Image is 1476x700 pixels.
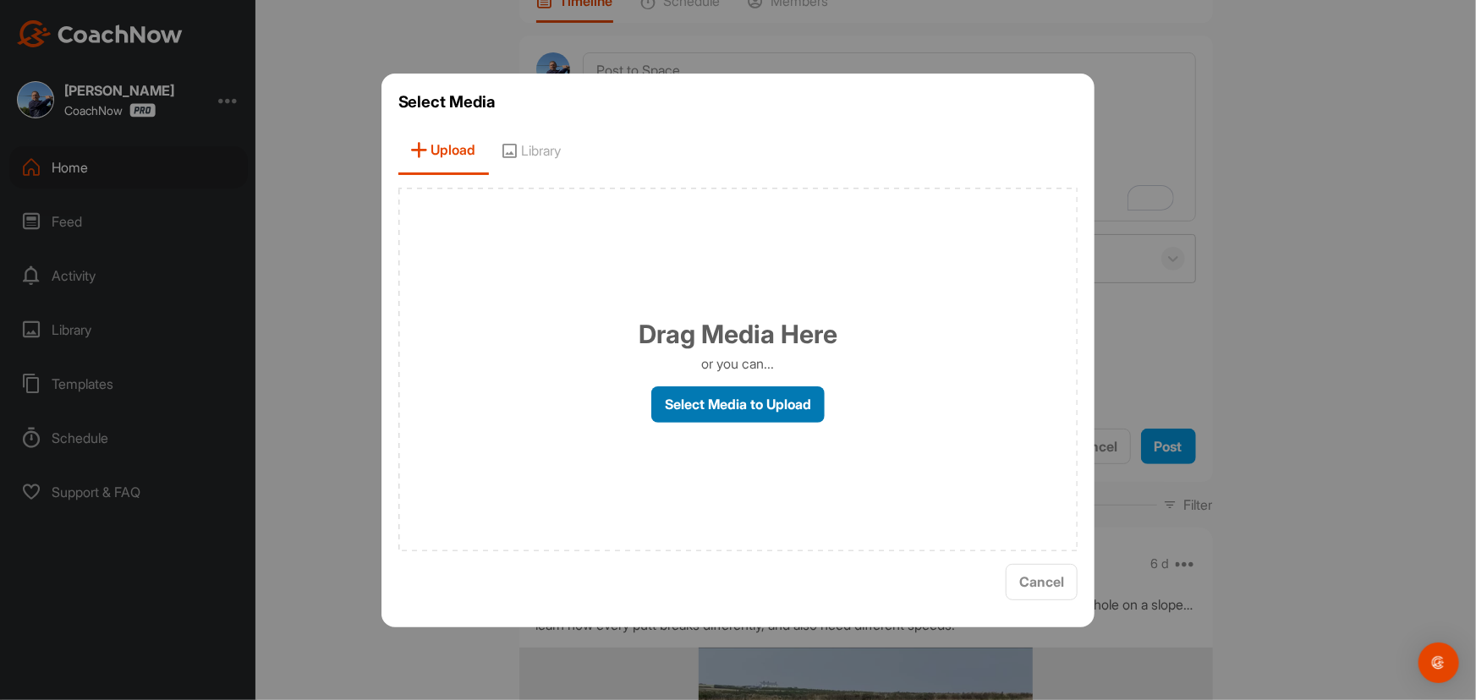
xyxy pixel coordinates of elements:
div: Domain: [DOMAIN_NAME] [44,44,186,57]
div: Domain Overview [64,100,151,111]
h3: Select Media [398,90,1078,114]
div: Keywords by Traffic [187,100,285,111]
button: Cancel [1006,564,1078,600]
img: tab_keywords_by_traffic_grey.svg [168,98,182,112]
p: or you can... [702,353,775,374]
img: tab_domain_overview_orange.svg [46,98,59,112]
img: logo_orange.svg [27,27,41,41]
label: Select Media to Upload [651,386,825,423]
span: Cancel [1019,573,1064,590]
h1: Drag Media Here [639,315,837,353]
span: Library [489,127,574,175]
img: website_grey.svg [27,44,41,57]
span: Upload [398,127,489,175]
div: Open Intercom Messenger [1418,643,1459,683]
div: v 4.0.25 [47,27,83,41]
